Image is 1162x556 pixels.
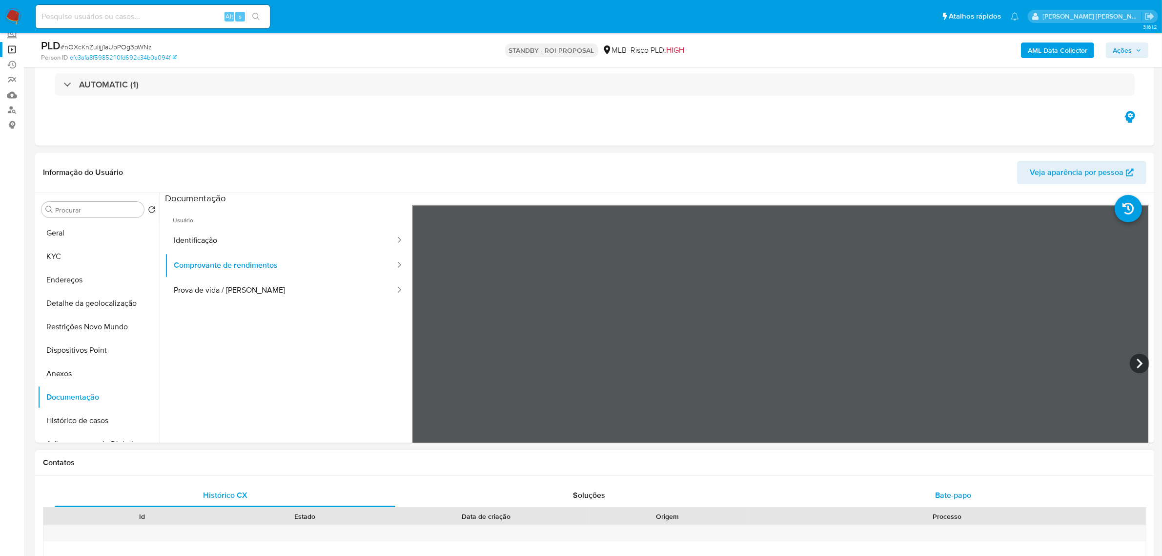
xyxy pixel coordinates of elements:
button: Ações [1106,43,1148,58]
a: Sair [1144,11,1155,21]
div: Processo [755,512,1139,521]
b: AML Data Collector [1028,43,1087,58]
span: Alt [225,12,233,21]
button: Endereços [38,268,160,292]
span: Histórico CX [203,490,247,501]
button: Dispositivos Point [38,339,160,362]
button: Veja aparência por pessoa [1017,161,1146,184]
span: Risco PLD: [631,45,685,56]
button: Restrições Novo Mundo [38,315,160,339]
h1: Informação do Usuário [43,168,123,177]
h1: Contatos [43,458,1146,468]
button: Adiantamentos de Dinheiro [38,432,160,456]
h3: AUTOMATIC (1) [79,79,139,90]
span: Soluções [573,490,605,501]
button: Geral [38,221,160,245]
p: STANDBY - ROI PROPOSAL [505,43,598,57]
div: Origem [593,512,742,521]
div: MLB [602,45,627,56]
div: AUTOMATIC (1) [55,73,1135,96]
a: Notificações [1011,12,1019,21]
span: Bate-papo [935,490,971,501]
input: Procurar [55,206,140,214]
button: AML Data Collector [1021,43,1094,58]
button: Documentação [38,385,160,409]
span: HIGH [667,44,685,56]
div: Id [67,512,216,521]
div: Data de criação [393,512,579,521]
b: Person ID [41,53,68,62]
span: Atalhos rápidos [949,11,1001,21]
span: Ações [1113,43,1132,58]
button: KYC [38,245,160,268]
button: Histórico de casos [38,409,160,432]
button: Anexos [38,362,160,385]
button: search-icon [246,10,266,23]
b: PLD [41,38,61,53]
a: efc3afa8f59852f10fd692c34b0a094f [70,53,177,62]
button: Detalhe da geolocalização [38,292,160,315]
div: Estado [230,512,379,521]
button: Procurar [45,206,53,214]
span: Veja aparência por pessoa [1030,161,1123,184]
span: # nOXcKnZuIijj1aUbPOg3pWNz [61,42,152,52]
button: Retornar ao pedido padrão [148,206,156,216]
span: 3.161.2 [1143,23,1157,31]
input: Pesquise usuários ou casos... [36,10,270,23]
p: emerson.gomes@mercadopago.com.br [1043,12,1142,21]
span: s [239,12,242,21]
